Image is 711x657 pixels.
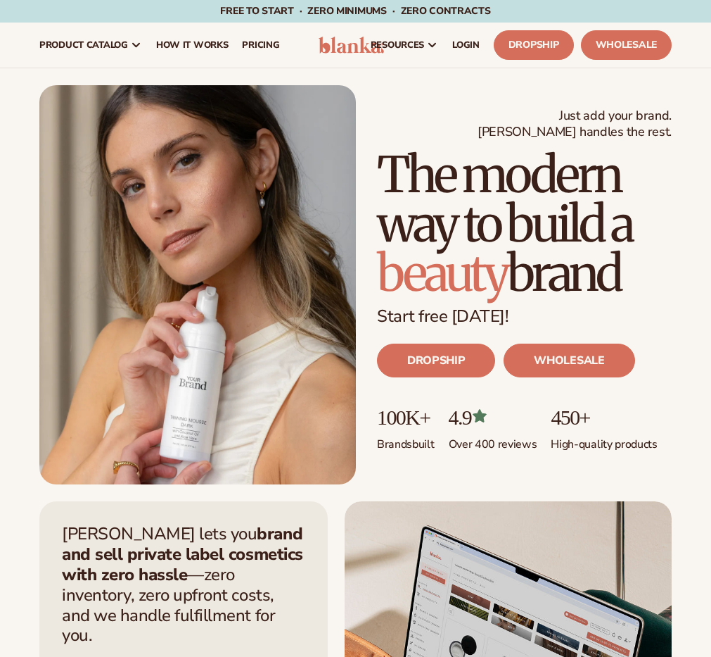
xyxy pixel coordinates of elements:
p: [PERSON_NAME] lets you —zero inventory, zero upfront costs, and we handle fulfillment for you. [62,524,305,646]
p: 450+ [551,406,657,429]
span: How It Works [156,39,229,51]
a: LOGIN [445,23,487,68]
span: Free to start · ZERO minimums · ZERO contracts [220,4,490,18]
a: resources [364,23,445,68]
p: 100K+ [377,406,435,429]
span: resources [371,39,424,51]
p: Start free [DATE]! [377,306,672,327]
span: product catalog [39,39,128,51]
a: How It Works [149,23,236,68]
img: Blanka hero private label beauty Female holding tanning mousse [39,85,356,484]
h1: The modern way to build a brand [377,150,672,298]
p: 4.9 [449,406,537,429]
a: DROPSHIP [377,344,495,377]
a: product catalog [32,23,149,68]
strong: brand and sell private label cosmetics with zero hassle [62,523,303,586]
a: Wholesale [581,30,672,60]
span: Just add your brand. [PERSON_NAME] handles the rest. [478,108,672,141]
span: pricing [242,39,279,51]
a: Dropship [494,30,574,60]
img: logo [319,37,383,53]
span: beauty [377,242,507,304]
p: Over 400 reviews [449,429,537,452]
span: LOGIN [452,39,480,51]
a: WHOLESALE [504,344,634,377]
a: pricing [235,23,286,68]
p: Brands built [377,429,435,452]
p: High-quality products [551,429,657,452]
